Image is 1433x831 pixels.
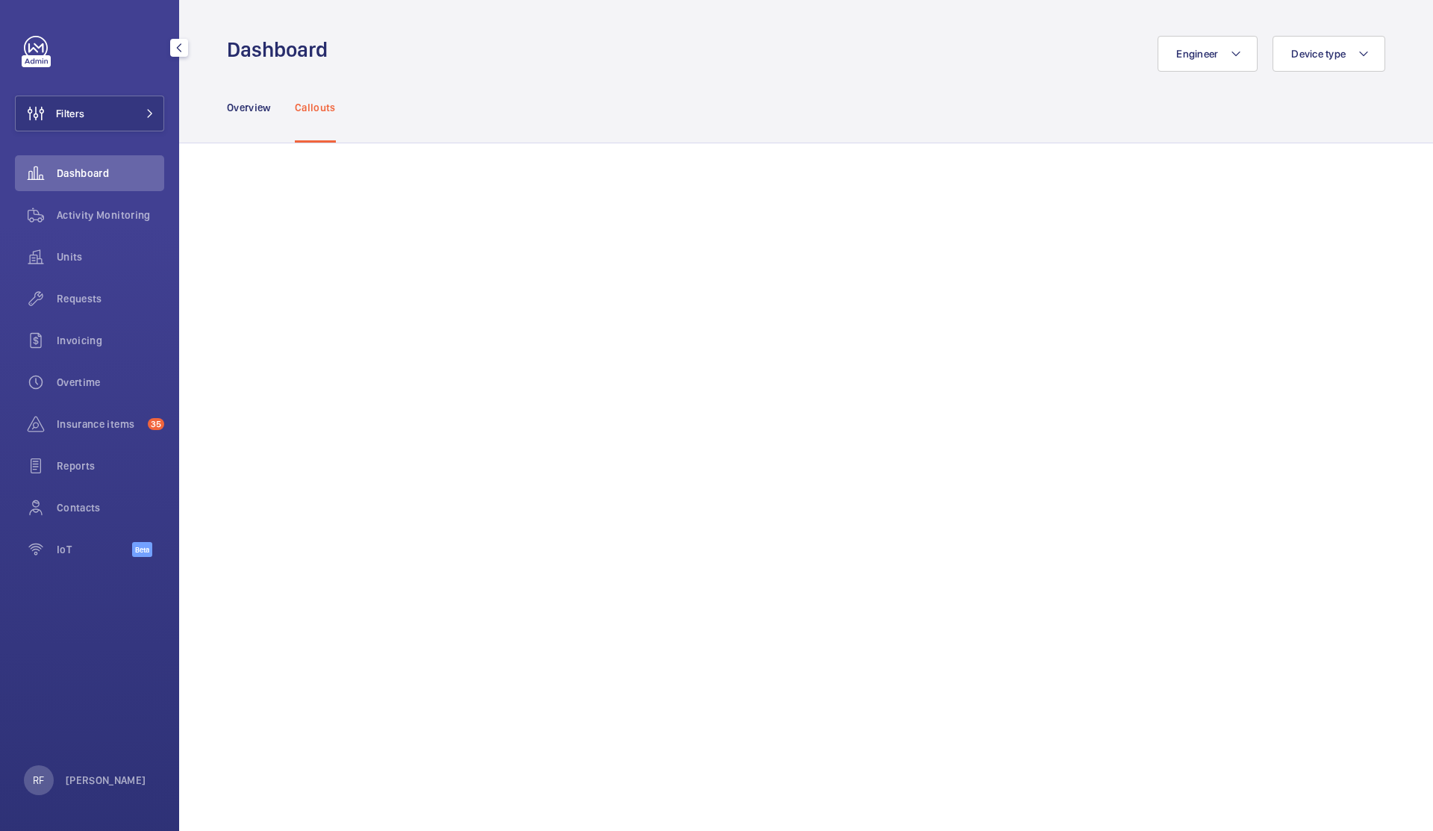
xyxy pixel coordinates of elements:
[57,208,164,222] span: Activity Monitoring
[66,773,146,788] p: [PERSON_NAME]
[227,100,271,115] p: Overview
[57,500,164,515] span: Contacts
[57,333,164,348] span: Invoicing
[1291,48,1346,60] span: Device type
[33,773,44,788] p: RF
[57,417,142,432] span: Insurance items
[57,375,164,390] span: Overtime
[57,542,132,557] span: IoT
[295,100,336,115] p: Callouts
[1176,48,1218,60] span: Engineer
[57,291,164,306] span: Requests
[57,249,164,264] span: Units
[132,542,152,557] span: Beta
[148,418,164,430] span: 35
[1158,36,1258,72] button: Engineer
[57,166,164,181] span: Dashboard
[15,96,164,131] button: Filters
[1273,36,1385,72] button: Device type
[56,106,84,121] span: Filters
[57,458,164,473] span: Reports
[227,36,337,63] h1: Dashboard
